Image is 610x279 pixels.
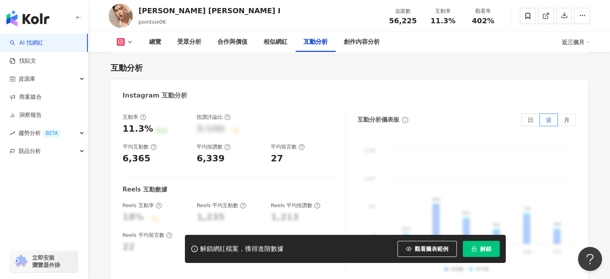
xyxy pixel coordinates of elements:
[111,62,143,73] div: 互動分析
[197,202,246,209] div: Reels 平均互動數
[18,142,41,160] span: 競品分析
[463,241,500,257] button: 解鎖
[528,117,533,123] span: 日
[271,202,320,209] div: Reels 平均按讚數
[415,246,448,252] span: 觀看圖表範例
[389,16,417,25] span: 56,225
[271,143,305,151] div: 平均留言數
[428,7,458,15] div: 互動率
[123,143,157,151] div: 平均互動數
[123,153,151,165] div: 6,365
[197,114,231,121] div: 按讚評論比
[123,232,172,239] div: Reels 平均留言數
[10,93,42,101] a: 商案媒合
[197,153,225,165] div: 6,339
[10,130,15,136] span: rise
[10,57,36,65] a: 找貼文
[43,129,61,137] div: BETA
[344,37,380,47] div: 創作內容分析
[177,37,201,47] div: 受眾分析
[139,6,281,16] div: [PERSON_NAME] [PERSON_NAME] I
[357,116,399,124] div: 互動分析儀表板
[471,246,477,252] span: lock
[468,7,499,15] div: 觀看率
[10,111,42,119] a: 洞察報告
[480,246,491,252] span: 解鎖
[123,202,162,209] div: Reels 互動率
[10,39,43,47] a: searchAI 找網紅
[149,37,161,47] div: 總覽
[546,117,551,123] span: 週
[304,37,328,47] div: 互動分析
[430,17,455,25] span: 11.3%
[109,4,133,28] img: KOL Avatar
[401,116,409,124] span: info-circle
[217,37,247,47] div: 合作與價值
[123,114,146,121] div: 互動率
[13,255,28,268] img: chrome extension
[388,7,418,15] div: 追蹤數
[123,91,188,100] div: Instagram 互動分析
[10,250,78,272] a: chrome extension立即安裝 瀏覽器外掛
[123,185,167,194] div: Reels 互動數據
[562,36,590,49] div: 近三個月
[472,17,494,25] span: 402%
[18,70,35,88] span: 資源庫
[263,37,288,47] div: 相似網紅
[397,241,457,257] button: 觀看圖表範例
[18,124,61,142] span: 趨勢分析
[139,19,166,25] span: pointsix06
[123,123,153,135] div: 11.3%
[564,117,569,123] span: 月
[271,153,283,165] div: 27
[6,10,49,26] img: logo
[32,254,60,269] span: 立即安裝 瀏覽器外掛
[197,143,231,151] div: 平均按讚數
[200,245,284,253] div: 解鎖網紅檔案，獲得進階數據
